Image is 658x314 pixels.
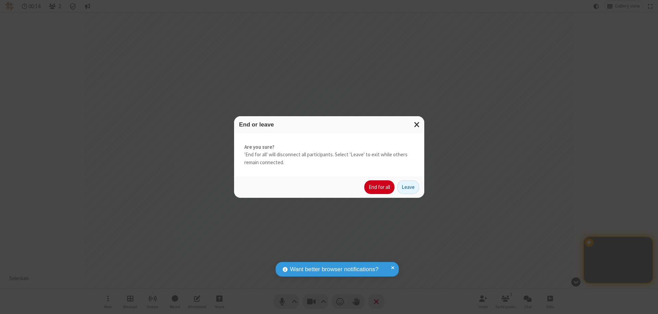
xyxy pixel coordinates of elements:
[397,180,419,194] button: Leave
[410,116,424,133] button: Close modal
[239,121,419,128] h3: End or leave
[234,133,424,177] div: 'End for all' will disconnect all participants. Select 'Leave' to exit while others remain connec...
[290,265,378,274] span: Want better browser notifications?
[364,180,394,194] button: End for all
[244,143,414,151] strong: Are you sure?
